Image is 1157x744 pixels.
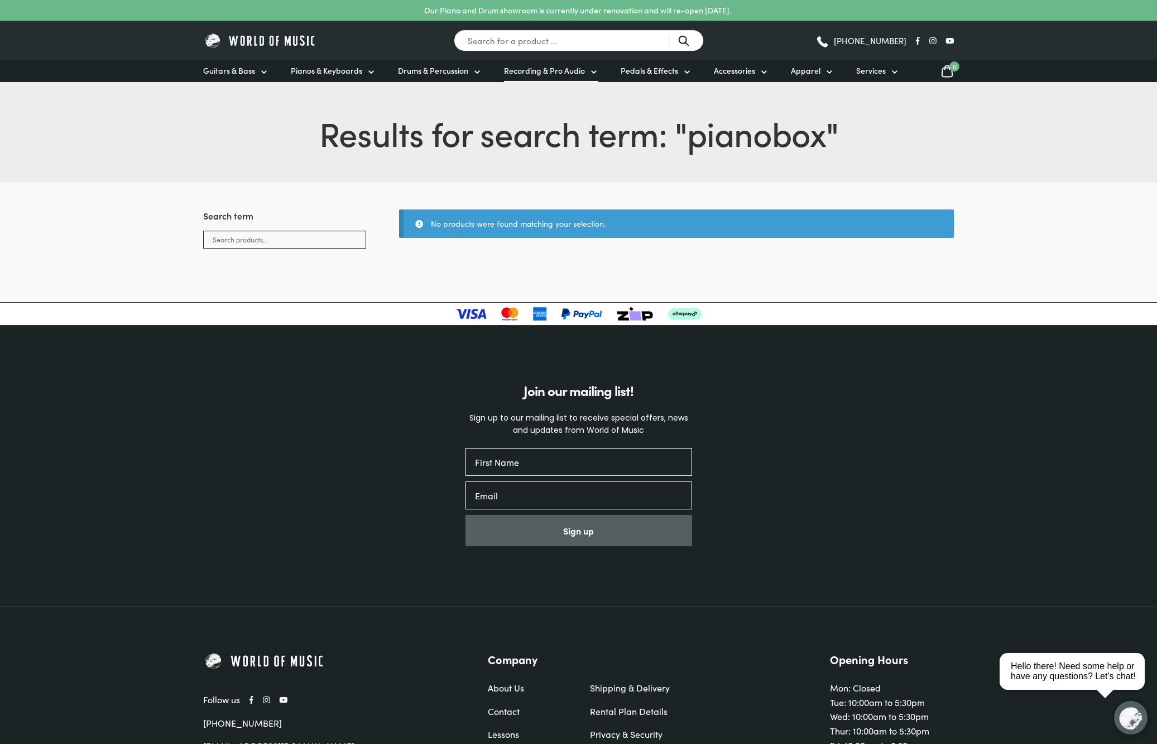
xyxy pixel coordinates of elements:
[203,109,954,156] h1: Results for search term: " "
[203,65,255,77] span: Guitars & Bass
[465,448,692,476] input: First Name
[504,65,585,77] span: Recording & Pro Audio
[488,651,670,667] h3: Company
[488,681,568,695] a: About Us
[469,412,688,436] span: Sign up to our mailing list to receive special offers, news and updates from World of Music
[687,109,826,156] span: pianobox
[203,693,439,707] div: Follow us
[830,651,954,667] h3: Opening Hours
[454,30,704,51] input: Search for a product ...
[856,65,886,77] span: Services
[791,65,820,77] span: Apparel
[590,681,670,695] a: Shipping & Delivery
[995,621,1157,744] iframe: Chat with our support team
[590,704,670,719] a: Rental Plan Details
[203,651,326,670] img: World of Music
[465,515,692,546] button: Sign up
[203,231,366,249] input: Search products...
[714,65,755,77] span: Accessories
[465,481,692,509] input: Email
[949,61,959,71] span: 0
[488,704,568,719] a: Contact
[455,307,702,321] img: payment-logos-updated
[424,4,731,16] p: Our Piano and Drum showroom is currently under renovation and will re-open [DATE].
[524,381,633,399] span: Join our mailing list!
[203,32,318,49] img: World of Music
[488,727,568,742] a: Lessons
[399,209,954,238] div: No products were found matching your selection.
[203,717,282,729] a: [PHONE_NUMBER]
[590,727,670,742] a: Privacy & Security
[815,32,906,49] a: [PHONE_NUMBER]
[398,65,468,77] span: Drums & Percussion
[621,65,678,77] span: Pedals & Effects
[834,36,906,45] span: [PHONE_NUMBER]
[203,209,366,231] h3: Search term
[291,65,362,77] span: Pianos & Keyboards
